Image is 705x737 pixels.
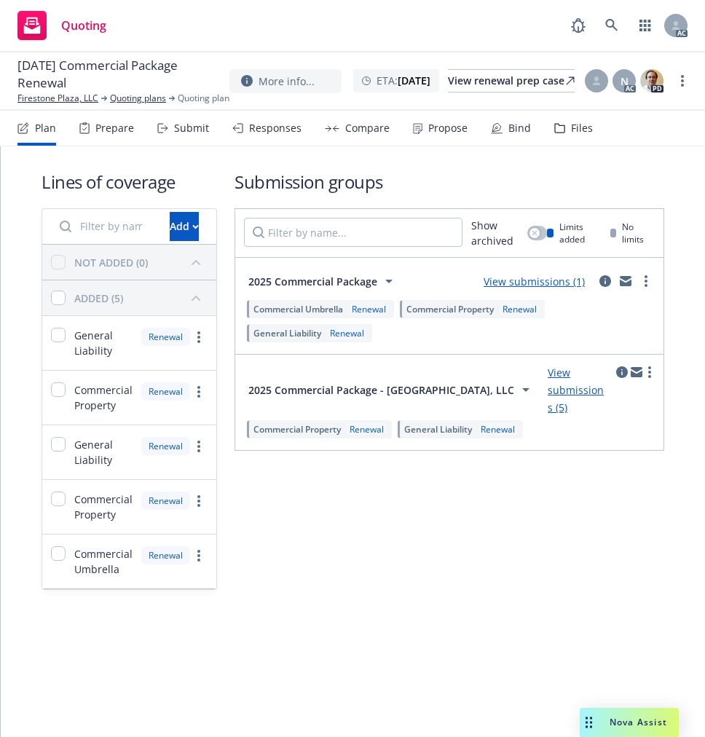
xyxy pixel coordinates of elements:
[74,382,133,413] span: Commercial Property
[74,291,123,306] div: ADDED (5)
[74,255,148,270] div: NOT ADDED (0)
[500,303,540,315] div: Renewal
[471,218,521,248] span: Show archived
[406,303,494,315] span: Commercial Property
[74,286,208,310] button: ADDED (5)
[17,92,98,105] a: Firestone Plaza, LLC
[190,438,208,455] a: more
[253,327,321,339] span: General Liability
[74,546,133,577] span: Commercial Umbrella
[645,363,655,381] a: more
[596,272,614,290] a: circleInformation
[178,92,229,105] span: Quoting plan
[141,382,190,401] div: Renewal
[74,492,133,522] span: Commercial Property
[141,546,190,564] div: Renewal
[42,170,217,194] h1: Lines of coverage
[428,122,468,134] div: Propose
[347,423,387,435] div: Renewal
[95,122,134,134] div: Prepare
[259,74,315,89] span: More info...
[170,213,199,240] div: Add
[564,11,593,40] a: Report a Bug
[571,122,593,134] div: Files
[631,11,660,40] a: Switch app
[110,92,166,105] a: Quoting plans
[17,57,218,92] span: [DATE] Commercial Package Renewal
[640,69,663,92] img: photo
[190,492,208,510] a: more
[610,716,667,728] span: Nova Assist
[349,303,389,315] div: Renewal
[547,221,599,245] div: Limits added
[244,375,539,404] button: 2025 Commercial Package - [GEOGRAPHIC_DATA], LLC
[610,221,649,245] div: No limits
[248,274,377,289] span: 2025 Commercial Package
[35,122,56,134] div: Plan
[170,212,199,241] button: Add
[631,363,642,381] a: mail
[253,423,341,435] span: Commercial Property
[235,170,664,194] h1: Submission groups
[244,218,462,247] input: Filter by name...
[61,20,106,31] span: Quoting
[621,74,629,89] span: N
[249,122,302,134] div: Responses
[345,122,390,134] div: Compare
[617,272,634,290] a: mail
[174,122,209,134] div: Submit
[484,275,585,288] a: View submissions (1)
[548,366,604,414] a: View submissions (5)
[244,267,402,296] button: 2025 Commercial Package
[190,547,208,564] a: more
[74,437,133,468] span: General Liability
[141,492,190,510] div: Renewal
[229,69,342,93] button: More info...
[327,327,367,339] div: Renewal
[377,73,430,88] span: ETA :
[404,423,472,435] span: General Liability
[253,303,343,315] span: Commercial Umbrella
[248,382,514,398] span: 2025 Commercial Package - [GEOGRAPHIC_DATA], LLC
[597,11,626,40] a: Search
[637,272,655,290] a: more
[141,328,190,346] div: Renewal
[398,74,430,87] strong: [DATE]
[580,708,598,737] div: Drag to move
[51,212,161,241] input: Filter by name...
[478,423,518,435] div: Renewal
[448,69,575,92] a: View renewal prep case
[74,328,133,358] span: General Liability
[448,70,575,92] div: View renewal prep case
[674,72,691,90] a: more
[12,5,112,46] a: Quoting
[74,251,208,274] button: NOT ADDED (0)
[616,363,628,381] a: circleInformation
[190,383,208,401] a: more
[508,122,531,134] div: Bind
[141,437,190,455] div: Renewal
[190,328,208,346] a: more
[580,708,679,737] button: Nova Assist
